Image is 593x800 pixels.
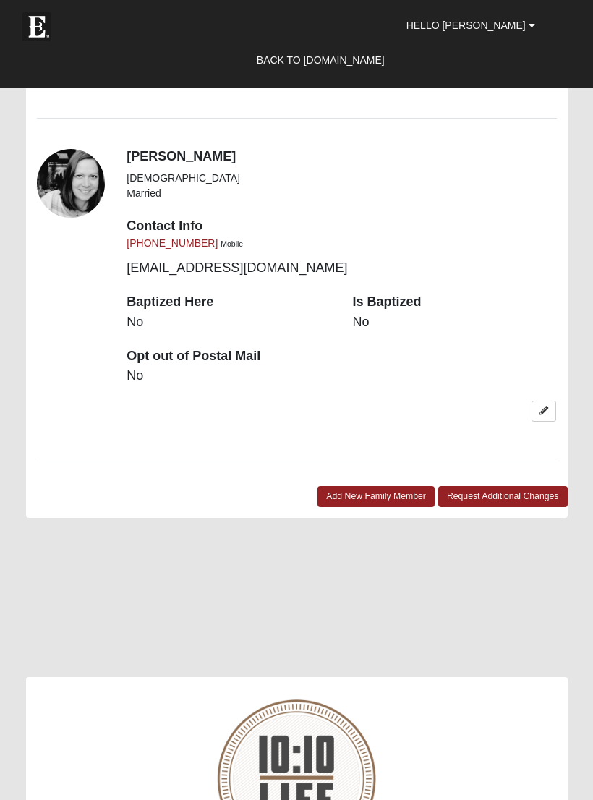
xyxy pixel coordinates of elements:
dt: Baptized Here [127,293,330,312]
div: [EMAIL_ADDRESS][DOMAIN_NAME] [116,216,567,278]
a: View Fullsize Photo [37,149,106,218]
li: [DEMOGRAPHIC_DATA] [127,149,556,187]
dd: No [127,367,330,386]
dd: No [352,313,556,332]
dt: Opt out of Postal Mail [127,347,330,366]
li: Married [127,186,556,201]
a: Add New Family Member [317,486,435,507]
a: Hello [PERSON_NAME] [396,7,546,43]
span: Hello [PERSON_NAME] [406,20,526,31]
a: [PHONE_NUMBER] [127,237,218,249]
a: Request Additional Changes [438,486,568,507]
img: Eleven22 logo [22,12,51,41]
a: Back to [DOMAIN_NAME] [246,42,396,78]
dd: No [127,313,330,332]
strong: Contact Info [127,218,202,233]
dt: Is Baptized [352,293,556,312]
small: Mobile [221,239,243,248]
a: Edit Kristen Evans [532,401,556,422]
